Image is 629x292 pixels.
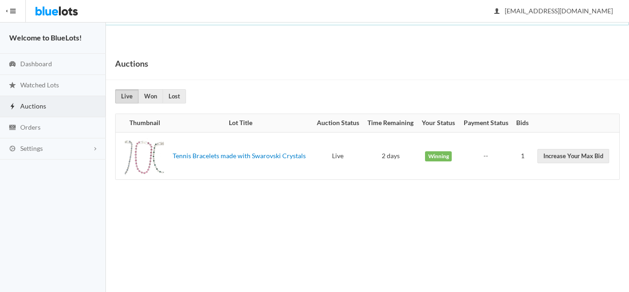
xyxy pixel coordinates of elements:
a: Tennis Bracelets made with Swarovski Crystals [173,152,306,160]
th: Time Remaining [363,114,418,132]
span: Watched Lots [20,81,59,89]
th: Your Status [418,114,459,132]
ion-icon: cog [8,145,17,154]
ion-icon: person [492,7,501,16]
span: Dashboard [20,60,52,68]
td: Live [312,132,363,179]
span: Orders [20,123,41,131]
th: Bids [513,114,533,132]
strong: Welcome to BlueLots! [9,33,82,42]
ion-icon: cash [8,124,17,132]
ion-icon: star [8,81,17,90]
a: Won [138,89,163,103]
span: Winning [425,151,452,161]
span: [EMAIL_ADDRESS][DOMAIN_NAME] [495,7,613,15]
a: Lost [163,89,186,103]
ion-icon: speedometer [8,60,17,69]
td: -- [459,132,513,179]
span: Settings [20,144,43,152]
h1: Auctions [115,57,148,70]
th: Lot Title [169,114,313,132]
td: 2 days [363,132,418,179]
th: Payment Status [459,114,513,132]
th: Thumbnail [116,114,169,132]
a: Live [115,89,139,103]
td: 1 [513,132,533,179]
a: Increase Your Max Bid [537,149,609,163]
span: Auctions [20,102,46,110]
th: Auction Status [312,114,363,132]
ion-icon: flash [8,103,17,111]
